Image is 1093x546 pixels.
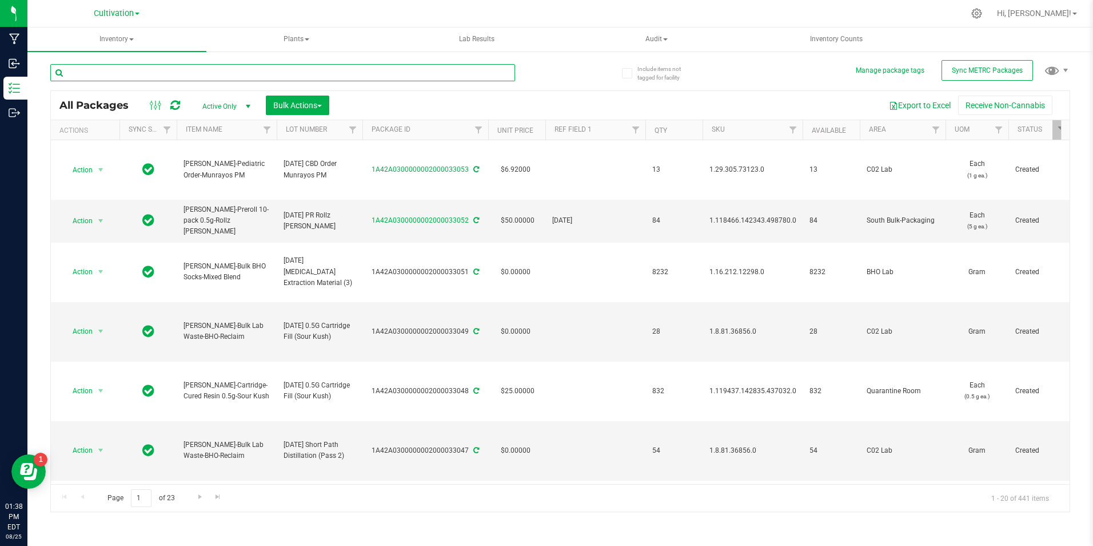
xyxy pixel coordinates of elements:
[997,9,1071,18] span: Hi, [PERSON_NAME]!
[709,267,796,278] span: 1.16.212.12298.0
[809,267,853,278] span: 8232
[627,120,645,140] a: Filter
[952,210,1002,232] span: Each
[952,380,1002,402] span: Each
[142,323,154,339] span: In Sync
[495,383,540,399] span: $25.00000
[129,125,173,133] a: Sync Status
[472,216,479,224] span: Sync from Compliance System
[747,27,926,52] a: Inventory Counts
[1018,125,1042,133] a: Status
[94,323,108,339] span: select
[637,65,695,82] span: Include items not tagged for facility
[142,161,154,177] span: In Sync
[94,442,108,458] span: select
[62,213,93,229] span: Action
[372,216,469,224] a: 1A42A0300000002000033052
[34,453,47,466] iframe: Resource center unread badge
[94,162,108,178] span: select
[184,261,270,283] span: [PERSON_NAME]-Bulk BHO Socks-Mixed Blend
[990,120,1008,140] a: Filter
[184,159,270,180] span: [PERSON_NAME]-Pediatric Order-Munrayos PM
[62,442,93,458] span: Action
[62,162,93,178] span: Action
[361,386,490,397] div: 1A42A0300000002000033048
[62,264,93,280] span: Action
[970,8,984,19] div: Manage settings
[1015,215,1064,226] span: Created
[372,125,410,133] a: Package ID
[361,267,490,278] div: 1A42A0300000002000033051
[142,442,154,458] span: In Sync
[361,445,490,456] div: 1A42A0300000002000033047
[952,170,1002,181] p: (1 g ea.)
[952,159,1002,180] span: Each
[856,66,924,76] button: Manage package tags
[472,446,479,454] span: Sync from Compliance System
[495,264,536,280] span: $0.00000
[210,489,226,505] a: Go to the last page
[94,9,134,18] span: Cultivation
[942,60,1033,81] button: Sync METRC Packages
[184,321,270,342] span: [PERSON_NAME]-Bulk Lab Waste-BHO-Reclaim
[952,391,1002,402] p: (0.5 g ea.)
[184,440,270,461] span: [PERSON_NAME]-Bulk Lab Waste-BHO-Reclaim
[1015,326,1064,337] span: Created
[192,489,208,505] a: Go to the next page
[809,164,853,175] span: 13
[809,326,853,337] span: 28
[958,96,1052,115] button: Receive Non-Cannabis
[652,164,696,175] span: 13
[142,383,154,399] span: In Sync
[867,164,939,175] span: C02 Lab
[809,445,853,456] span: 54
[495,442,536,459] span: $0.00000
[955,125,970,133] a: UOM
[361,326,490,337] div: 1A42A0300000002000033049
[11,454,46,489] iframe: Resource center
[709,326,796,337] span: 1.8.81.36856.0
[952,66,1023,74] span: Sync METRC Packages
[927,120,946,140] a: Filter
[131,489,151,507] input: 1
[709,215,796,226] span: 1.118466.142343.498780.0
[9,107,20,118] inline-svg: Outbound
[284,159,356,180] span: [DATE] CBD Order Munrayos PM
[652,386,696,397] span: 832
[94,213,108,229] span: select
[867,215,939,226] span: South Bulk-Packaging
[273,101,322,110] span: Bulk Actions
[709,386,796,397] span: 1.119437.142835.437032.0
[568,28,745,51] span: Audit
[495,161,536,178] span: $6.92000
[495,323,536,340] span: $0.00000
[50,64,515,81] input: Search Package ID, Item Name, SKU, Lot or Part Number...
[952,267,1002,278] span: Gram
[59,126,115,134] div: Actions
[258,120,277,140] a: Filter
[652,445,696,456] span: 54
[9,58,20,69] inline-svg: Inbound
[94,264,108,280] span: select
[142,264,154,280] span: In Sync
[555,125,592,133] a: Ref Field 1
[266,96,329,115] button: Bulk Actions
[284,380,356,402] span: [DATE] 0.5G Cartridge Fill (Sour Kush)
[1015,164,1064,175] span: Created
[5,532,22,541] p: 08/25
[1015,386,1064,397] span: Created
[344,120,362,140] a: Filter
[867,386,939,397] span: Quarantine Room
[982,489,1058,507] span: 1 - 20 of 441 items
[284,440,356,461] span: [DATE] Short Path Distillation (Pass 2)
[867,445,939,456] span: C02 Lab
[809,386,853,397] span: 832
[62,383,93,399] span: Action
[652,267,696,278] span: 8232
[652,326,696,337] span: 28
[472,268,479,276] span: Sync from Compliance System
[952,221,1002,232] p: (5 g ea.)
[712,125,725,133] a: SKU
[184,204,270,238] span: [PERSON_NAME]-Preroll 10-pack 0.5g-Rollz [PERSON_NAME]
